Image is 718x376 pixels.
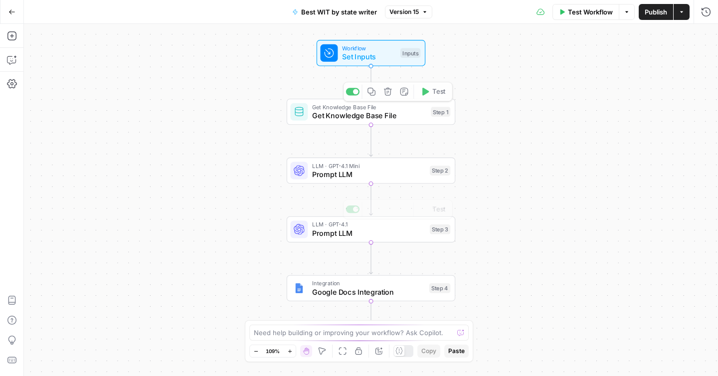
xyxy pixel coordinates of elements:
button: Copy [417,345,440,358]
span: Get Knowledge Base File [312,110,426,121]
span: Publish [645,7,667,17]
div: Step 3 [430,224,450,234]
span: Google Docs Integration [312,287,425,298]
span: LLM · GPT-4.1 [312,220,425,228]
span: Version 15 [389,7,419,16]
span: Workflow [342,44,396,52]
span: Set Inputs [342,51,396,62]
img: Instagram%20post%20-%201%201.png [294,283,305,294]
div: Step 2 [430,166,450,176]
g: Edge from start to step_1 [369,66,373,97]
div: Step 1 [431,107,450,117]
g: Edge from step_1 to step_2 [369,125,373,156]
div: LLM · GPT-4.1 MiniPrompt LLMStep 2 [287,158,455,184]
g: Edge from step_4 to end [369,301,373,333]
g: Edge from step_3 to step_4 [369,242,373,274]
span: Copy [421,347,436,356]
span: 109% [266,347,280,355]
span: Prompt LLM [312,169,425,180]
g: Edge from step_2 to step_3 [369,184,373,215]
button: Version 15 [385,5,432,18]
div: LLM · GPT-4.1Prompt LLMStep 3Test [287,216,455,242]
button: Best WIT by state writer [286,4,383,20]
span: Integration [312,279,425,287]
span: Paste [448,347,465,356]
span: Test Workflow [568,7,613,17]
div: Step 4 [429,283,451,293]
div: IntegrationGoogle Docs IntegrationStep 4 [287,275,455,301]
div: Get Knowledge Base FileGet Knowledge Base FileStep 1Test [287,99,455,125]
button: Publish [639,4,673,20]
div: Inputs [400,48,420,58]
button: Paste [444,345,469,358]
div: WorkflowSet InputsInputs [287,40,455,66]
span: Best WIT by state writer [301,7,377,17]
span: Prompt LLM [312,228,425,239]
span: Get Knowledge Base File [312,103,426,111]
button: Test Workflow [552,4,619,20]
span: LLM · GPT-4.1 Mini [312,162,425,170]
